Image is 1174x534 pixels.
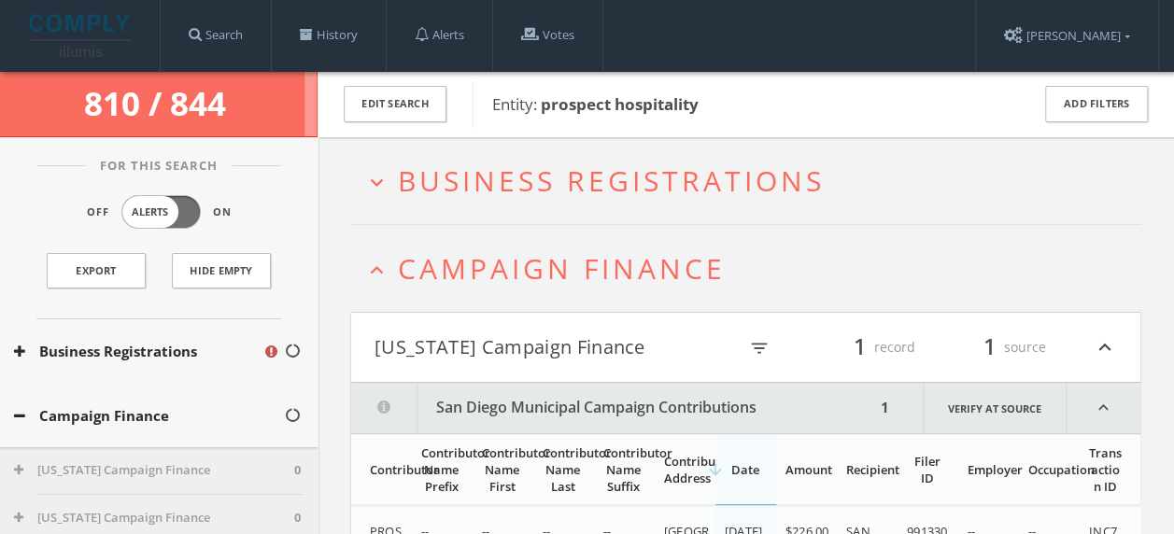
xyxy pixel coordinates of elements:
[14,509,294,527] button: [US_STATE] Campaign Finance
[968,461,1008,478] div: Employer
[543,444,583,495] div: Contributor Name Last
[803,331,915,363] div: record
[364,258,389,283] i: expand_less
[294,509,301,527] span: 0
[846,461,886,478] div: Recipient
[375,331,737,363] button: [US_STATE] Campaign Finance
[1093,331,1117,363] i: expand_less
[706,460,725,479] i: arrow_downward
[364,165,1141,196] button: expand_moreBusiness Registrations
[1067,383,1140,433] i: expand_less
[14,405,284,427] button: Campaign Finance
[398,249,726,288] span: Campaign Finance
[86,157,232,176] span: For This Search
[725,461,765,478] div: Date
[492,93,699,115] span: Entity:
[29,14,134,57] img: illumis
[370,461,401,478] div: Contributor
[421,444,461,495] div: Contributor Name Prefix
[351,383,875,433] button: San Diego Municipal Campaign Contributions
[294,461,301,480] span: 0
[482,444,522,495] div: Contributor Name First
[213,204,232,220] span: On
[14,461,294,480] button: [US_STATE] Campaign Finance
[84,81,233,125] span: 810 / 844
[1028,461,1068,478] div: Occupation
[541,93,699,115] b: prospect hospitality
[14,341,262,362] button: Business Registrations
[934,331,1046,363] div: source
[344,86,446,122] button: Edit Search
[907,453,947,486] div: Filer ID
[603,444,644,495] div: Contributor Name Suffix
[1045,86,1148,122] button: Add Filters
[975,330,1004,363] span: 1
[875,383,895,433] div: 1
[364,253,1141,284] button: expand_lessCampaign Finance
[1089,444,1122,495] div: Transaction ID
[87,204,109,220] span: Off
[47,253,146,288] a: Export
[785,461,826,478] div: Amount
[364,170,389,195] i: expand_more
[398,162,825,200] span: Business Registrations
[923,383,1067,433] a: Verify at source
[172,253,271,288] button: Hide Empty
[845,330,874,363] span: 1
[664,453,704,486] div: Contributor Address
[749,338,770,358] i: filter_list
